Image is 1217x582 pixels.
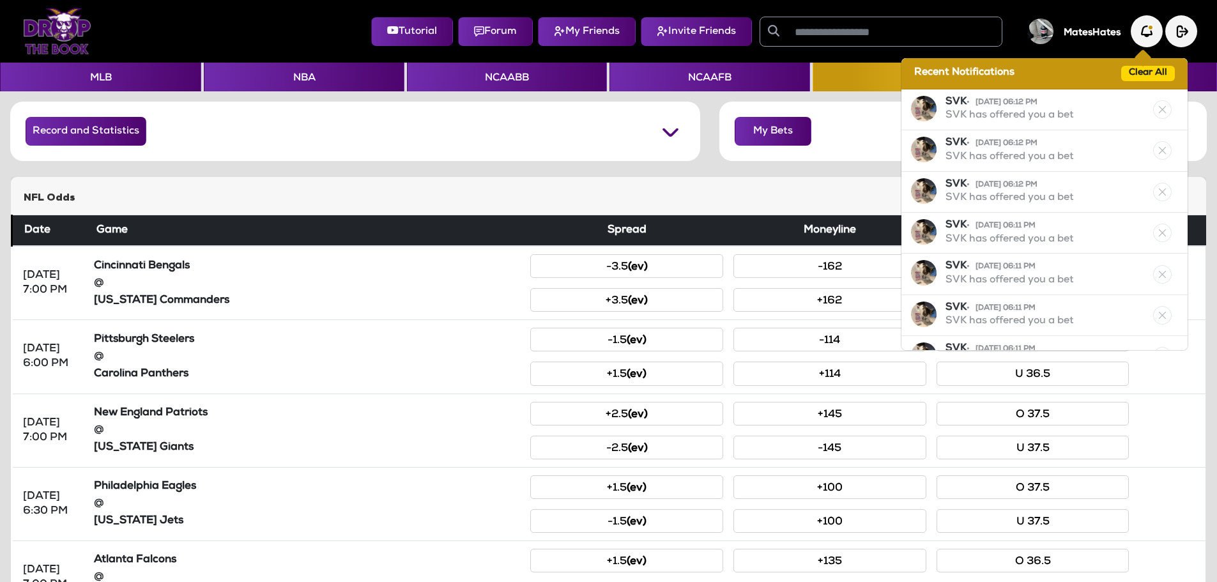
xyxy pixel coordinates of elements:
[627,517,647,528] small: (ev)
[945,97,1037,107] strong: SVK
[1131,15,1163,47] img: Notification
[94,349,521,364] div: @
[1028,19,1053,44] img: User
[945,344,1036,354] strong: SVK
[371,17,453,46] button: Tutorial
[733,362,926,385] button: +114
[967,263,1036,271] span: • [DATE] 06:11 PM
[204,63,404,91] button: NBA
[733,288,926,312] button: +162
[530,288,723,312] button: +3.5(ev)
[628,410,648,420] small: (ev)
[967,305,1036,312] span: • [DATE] 06:11 PM
[94,481,196,492] strong: Philadelphia Eagles
[945,109,1074,123] p: SVK has offered you a bet
[538,17,636,46] button: My Friends
[937,402,1129,425] button: O 37.5
[407,63,607,91] button: NCAABB
[23,416,79,445] div: [DATE] 7:00 PM
[733,475,926,499] button: +100
[911,178,937,204] img: Notification
[967,346,1036,353] span: • [DATE] 06:11 PM
[94,516,183,526] strong: [US_STATE] Jets
[628,296,648,307] small: (ev)
[945,138,1037,148] strong: SVK
[94,408,208,418] strong: New England Patriots
[530,362,723,385] button: +1.5(ev)
[911,302,937,327] img: Notification
[94,261,190,272] strong: Cincinnati Bengals
[627,556,647,567] small: (ev)
[937,475,1129,499] button: O 37.5
[23,8,91,54] img: Logo
[530,436,723,459] button: -2.5(ev)
[733,328,926,351] button: -114
[967,181,1037,189] span: • [DATE] 06:12 PM
[733,549,926,572] button: +135
[458,17,533,46] button: Forum
[1064,27,1121,39] h5: MatesHates
[530,254,723,278] button: -3.5(ev)
[94,496,521,511] div: @
[628,443,648,454] small: (ev)
[627,369,647,380] small: (ev)
[94,295,229,306] strong: [US_STATE] Commanders
[628,262,648,273] small: (ev)
[23,489,79,519] div: [DATE] 6:30 PM
[967,99,1037,107] span: • [DATE] 06:12 PM
[937,436,1129,459] button: U 37.5
[1121,66,1175,81] button: Clear All
[945,220,1036,231] strong: SVK
[530,402,723,425] button: +2.5(ev)
[530,509,723,533] button: -1.5(ev)
[967,222,1036,230] span: • [DATE] 06:11 PM
[641,17,752,46] button: Invite Friends
[911,137,937,162] img: Notification
[813,63,1013,91] button: NFL
[735,117,811,146] button: My Bets
[94,555,176,565] strong: Atlanta Falcons
[733,254,926,278] button: -162
[945,233,1074,247] p: SVK has offered you a bet
[937,509,1129,533] button: U 37.5
[911,96,937,121] img: Notification
[609,63,809,91] button: NCAAFB
[945,151,1074,165] p: SVK has offered you a bet
[733,402,926,425] button: +145
[945,303,1036,313] strong: SVK
[94,423,521,438] div: @
[911,342,937,368] img: Notification
[530,549,723,572] button: +1.5(ev)
[627,483,647,494] small: (ev)
[911,219,937,245] img: Notification
[945,192,1074,206] p: SVK has offered you a bet
[911,260,937,286] img: Notification
[24,192,1193,204] h5: NFL Odds
[728,215,931,247] th: Moneyline
[937,549,1129,572] button: O 36.5
[914,66,1014,80] span: Recent Notifications
[945,180,1037,190] strong: SVK
[89,215,526,247] th: Game
[94,334,194,345] strong: Pittsburgh Steelers
[94,369,188,379] strong: Carolina Panthers
[26,117,146,146] button: Record and Statistics
[733,509,926,533] button: +100
[525,215,728,247] th: Spread
[733,436,926,459] button: -145
[945,274,1074,288] p: SVK has offered you a bet
[530,328,723,351] button: -1.5(ev)
[627,335,647,346] small: (ev)
[530,475,723,499] button: +1.5(ev)
[23,342,79,371] div: [DATE] 6:00 PM
[967,140,1037,148] span: • [DATE] 06:12 PM
[23,268,79,298] div: [DATE] 7:00 PM
[945,261,1036,272] strong: SVK
[94,276,521,291] div: @
[945,315,1074,329] p: SVK has offered you a bet
[94,442,194,453] strong: [US_STATE] Giants
[12,215,89,247] th: Date
[937,362,1129,385] button: U 36.5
